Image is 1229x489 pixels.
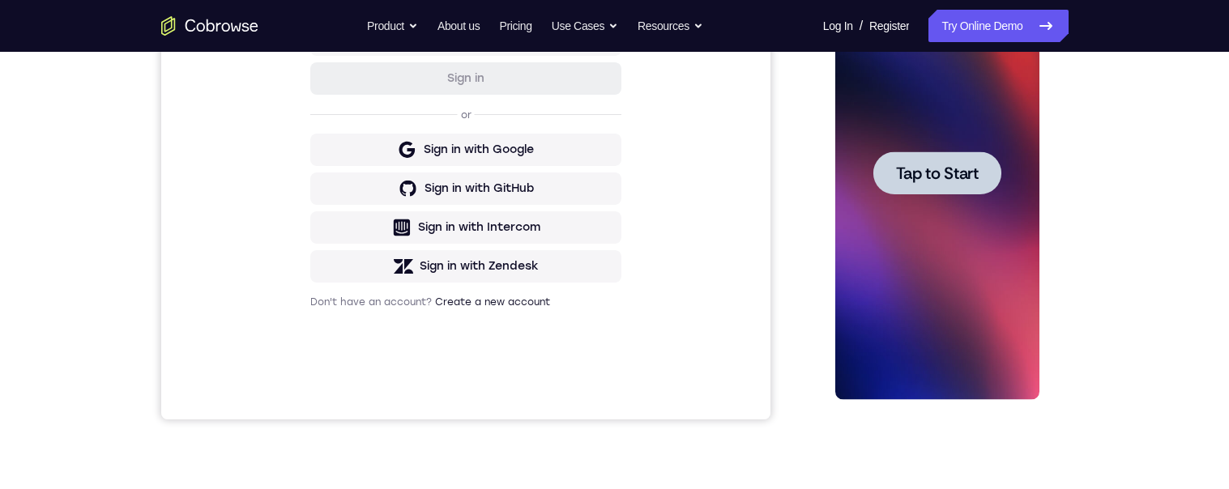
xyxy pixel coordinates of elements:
[149,257,460,289] button: Sign in with Google
[274,419,389,431] a: Create a new account
[823,10,853,42] a: Log In
[149,419,460,432] p: Don't have an account?
[499,10,531,42] a: Pricing
[263,304,373,320] div: Sign in with GitHub
[149,334,460,367] button: Sign in with Intercom
[50,217,178,260] button: Tap to Start
[73,231,156,247] span: Tap to Start
[928,10,1068,42] a: Try Online Demo
[869,10,909,42] a: Register
[258,381,378,398] div: Sign in with Zendesk
[860,16,863,36] span: /
[161,16,258,36] a: Go to the home page
[149,296,460,328] button: Sign in with GitHub
[257,342,379,359] div: Sign in with Intercom
[638,10,703,42] button: Resources
[437,10,480,42] a: About us
[262,265,373,281] div: Sign in with Google
[552,10,618,42] button: Use Cases
[149,373,460,406] button: Sign in with Zendesk
[367,10,418,42] button: Product
[297,232,314,244] p: or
